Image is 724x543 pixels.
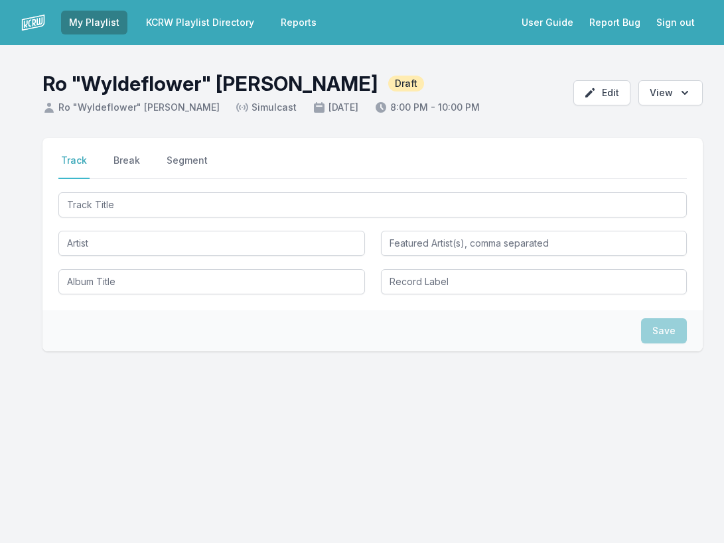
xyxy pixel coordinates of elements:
[381,269,688,294] input: Record Label
[581,11,648,34] a: Report Bug
[514,11,581,34] a: User Guide
[573,80,630,105] button: Edit
[58,231,365,256] input: Artist
[313,101,358,114] span: [DATE]
[374,101,480,114] span: 8:00 PM - 10:00 PM
[138,11,262,34] a: KCRW Playlist Directory
[388,76,424,91] span: Draft
[42,72,378,95] h1: Ro "Wyldeflower" [PERSON_NAME]
[61,11,127,34] a: My Playlist
[164,154,210,179] button: Segment
[21,11,45,34] img: logo-white-87cec1fa9cbef997252546196dc51331.png
[641,318,687,343] button: Save
[638,80,703,105] button: Open options
[236,101,297,114] span: Simulcast
[58,192,687,217] input: Track Title
[58,269,365,294] input: Album Title
[111,154,143,179] button: Break
[648,11,703,34] button: Sign out
[58,154,90,179] button: Track
[42,101,220,114] span: Ro "Wyldeflower" [PERSON_NAME]
[381,231,688,256] input: Featured Artist(s), comma separated
[273,11,325,34] a: Reports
